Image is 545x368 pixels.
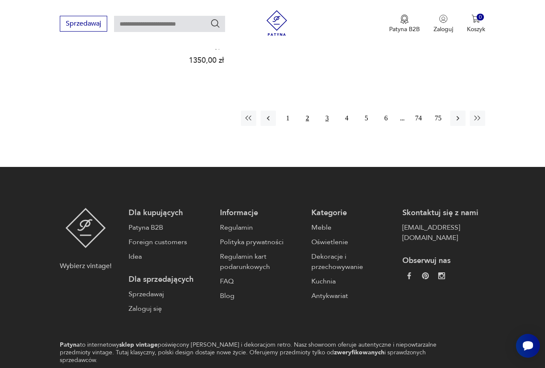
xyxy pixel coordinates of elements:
h3: Kinkiety Polam Bielsko-Biała, lata 70., typ D-121 [189,35,275,50]
p: Kategorie [311,208,394,218]
img: c2fd9cf7f39615d9d6839a72ae8e59e5.webp [438,272,445,279]
a: FAQ [220,276,303,286]
p: Wybierz vintage! [60,261,111,271]
button: Sprzedawaj [60,16,107,32]
button: 74 [411,111,426,126]
p: Koszyk [467,25,485,33]
a: Ikona medaluPatyna B2B [389,15,420,33]
strong: Patyna [60,341,80,349]
p: to internetowy poświęcony [PERSON_NAME] i dekoracjom retro. Nasz showroom oferuje autentyczne i n... [60,341,455,364]
img: da9060093f698e4c3cedc1453eec5031.webp [406,272,413,279]
a: Dekoracje i przechowywanie [311,251,394,272]
img: 37d27d81a828e637adc9f9cb2e3d3a8a.webp [422,272,429,279]
a: Blog [220,291,303,301]
iframe: Smartsupp widget button [516,334,540,358]
a: Antykwariat [311,291,394,301]
a: [EMAIL_ADDRESS][DOMAIN_NAME] [402,222,485,243]
button: Patyna B2B [389,15,420,33]
p: Dla kupujących [129,208,211,218]
button: Szukaj [210,18,220,29]
a: Meble [311,222,394,233]
strong: sklep vintage [119,341,158,349]
button: 2 [300,111,315,126]
a: Oświetlenie [311,237,394,247]
button: 6 [378,111,394,126]
button: 75 [431,111,446,126]
p: Obserwuj nas [402,256,485,266]
button: Zaloguj [434,15,453,33]
button: 3 [319,111,335,126]
button: 4 [339,111,355,126]
a: Polityka prywatności [220,237,303,247]
img: Patyna - sklep z meblami i dekoracjami vintage [65,208,106,248]
button: 1 [280,111,296,126]
a: Sprzedawaj [60,21,107,27]
a: Regulamin kart podarunkowych [220,251,303,272]
p: Informacje [220,208,303,218]
a: Sprzedawaj [129,289,211,299]
button: 5 [359,111,374,126]
button: 0Koszyk [467,15,485,33]
a: Kuchnia [311,276,394,286]
div: 0 [477,14,484,21]
p: Skontaktuj się z nami [402,208,485,218]
img: Ikonka użytkownika [439,15,448,23]
a: Regulamin [220,222,303,233]
strong: zweryfikowanych [334,348,384,356]
a: Zaloguj się [129,304,211,314]
p: Dla sprzedających [129,275,211,285]
p: Zaloguj [434,25,453,33]
a: Patyna B2B [129,222,211,233]
img: Ikona koszyka [472,15,480,23]
img: Patyna - sklep z meblami i dekoracjami vintage [264,10,290,36]
p: 1350,00 zł [189,57,275,64]
p: Patyna B2B [389,25,420,33]
a: Idea [129,251,211,262]
img: Ikona medalu [400,15,409,24]
a: Foreign customers [129,237,211,247]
